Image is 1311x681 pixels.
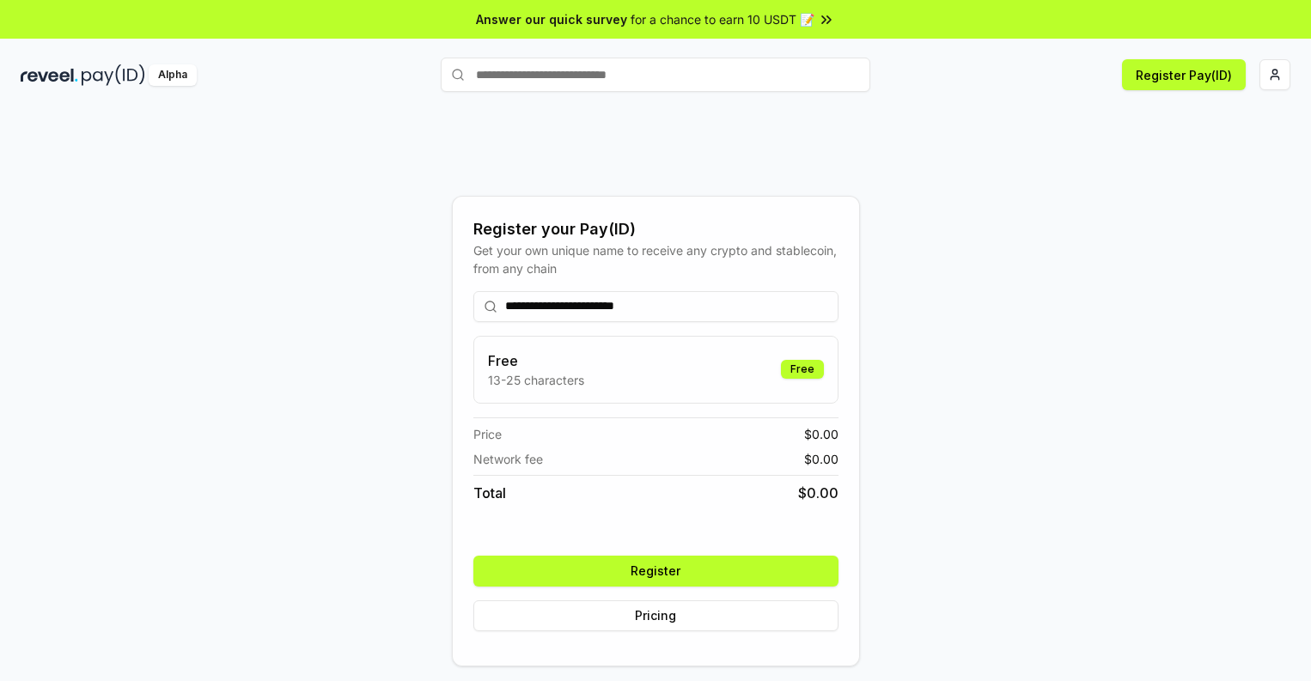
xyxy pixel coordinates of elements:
[21,64,78,86] img: reveel_dark
[488,371,584,389] p: 13-25 characters
[473,556,838,587] button: Register
[798,483,838,503] span: $ 0.00
[149,64,197,86] div: Alpha
[473,483,506,503] span: Total
[476,10,627,28] span: Answer our quick survey
[1122,59,1246,90] button: Register Pay(ID)
[804,450,838,468] span: $ 0.00
[473,600,838,631] button: Pricing
[804,425,838,443] span: $ 0.00
[781,360,824,379] div: Free
[473,425,502,443] span: Price
[473,217,838,241] div: Register your Pay(ID)
[82,64,145,86] img: pay_id
[488,350,584,371] h3: Free
[631,10,814,28] span: for a chance to earn 10 USDT 📝
[473,450,543,468] span: Network fee
[473,241,838,277] div: Get your own unique name to receive any crypto and stablecoin, from any chain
